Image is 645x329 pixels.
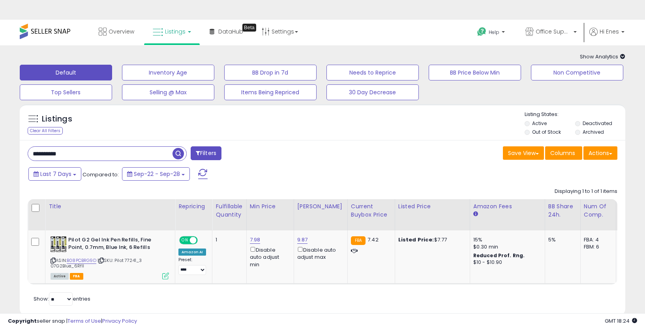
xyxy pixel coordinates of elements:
div: Amazon AI [178,249,206,256]
div: 1 [216,236,240,243]
button: Save View [503,146,544,160]
a: Help [471,21,513,45]
div: Listed Price [398,202,467,211]
div: $0.30 min [473,243,539,250]
span: Columns [550,149,575,157]
a: Office Suppliers [519,20,583,45]
div: Fulfillable Quantity [216,202,243,219]
span: Help [489,29,499,36]
div: $7.77 [398,236,464,243]
div: Clear All Filters [28,127,63,135]
button: Last 7 Days [28,167,81,181]
label: Active [532,120,547,127]
span: Sep-22 - Sep-28 [134,170,180,178]
div: Repricing [178,202,209,211]
button: Filters [191,146,221,160]
button: Needs to Reprice [326,65,419,80]
span: OFF [197,237,209,244]
button: Top Sellers [20,84,112,100]
b: Reduced Prof. Rng. [473,252,525,259]
div: Min Price [250,202,291,211]
strong: Copyright [8,317,37,325]
span: 2025-10-6 18:24 GMT [605,317,637,325]
a: Listings [147,20,197,43]
div: seller snap | | [8,318,137,325]
button: BB Drop in 7d [224,65,317,80]
i: Get Help [477,27,487,37]
button: Selling @ Max [122,84,214,100]
a: 7.98 [250,236,261,244]
img: 51rEiGDD3mL._SL40_.jpg [51,236,66,252]
a: 9.87 [297,236,308,244]
span: All listings currently available for purchase on Amazon [51,273,69,280]
button: Inventory Age [122,65,214,80]
span: Show Analytics [580,53,625,60]
div: Amazon Fees [473,202,542,211]
div: 5% [548,236,574,243]
b: Listed Price: [398,236,434,243]
div: Tooltip anchor [242,24,256,32]
a: B08PCBRG9D [67,257,96,264]
h5: Listings [42,114,72,125]
div: Current Buybox Price [351,202,392,219]
span: Office Suppliers [536,28,571,36]
div: [PERSON_NAME] [297,202,344,211]
button: Actions [583,146,617,160]
span: Show: entries [34,295,90,303]
span: DataHub [218,28,243,36]
div: Disable auto adjust min [250,245,288,268]
p: Listing States: [525,111,625,118]
a: Hi Enes [589,28,624,45]
div: Preset: [178,257,206,275]
button: Columns [545,146,582,160]
button: Items Being Repriced [224,84,317,100]
span: Compared to: [82,171,119,178]
label: Out of Stock [532,129,561,135]
a: DataHub [204,20,249,43]
a: Settings [256,20,304,43]
small: Amazon Fees. [473,211,478,218]
label: Archived [583,129,604,135]
span: Overview [109,28,134,36]
span: Last 7 Days [40,170,71,178]
span: Listings [165,28,186,36]
b: Pilot G2 Gel Ink Pen Refills, Fine Point, 0.7mm, Blue Ink, 6 Refills [68,236,164,253]
button: Sep-22 - Sep-28 [122,167,190,181]
button: Default [20,65,112,80]
span: ON [180,237,190,244]
button: 30 Day Decrease [326,84,419,100]
button: BB Price Below Min [429,65,521,80]
span: FBA [70,273,83,280]
button: Non Competitive [531,65,623,80]
div: 15% [473,236,539,243]
div: Displaying 1 to 1 of 1 items [555,188,617,195]
div: ASIN: [51,236,169,279]
div: Title [49,202,172,211]
a: Privacy Policy [102,317,137,325]
a: Overview [93,20,140,43]
div: FBA: 4 [584,236,610,243]
a: Terms of Use [67,317,101,325]
div: FBM: 6 [584,243,610,250]
div: BB Share 24h. [548,202,577,219]
div: Disable auto adjust max [297,245,341,261]
div: $10 - $10.90 [473,259,539,266]
span: Hi Enes [600,28,619,36]
div: Num of Comp. [584,202,613,219]
span: 7.42 [367,236,379,243]
label: Deactivated [583,120,612,127]
small: FBA [351,236,366,245]
span: | SKU: Pilot 77241_3 07G2Blue_6Rfll [51,257,142,269]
